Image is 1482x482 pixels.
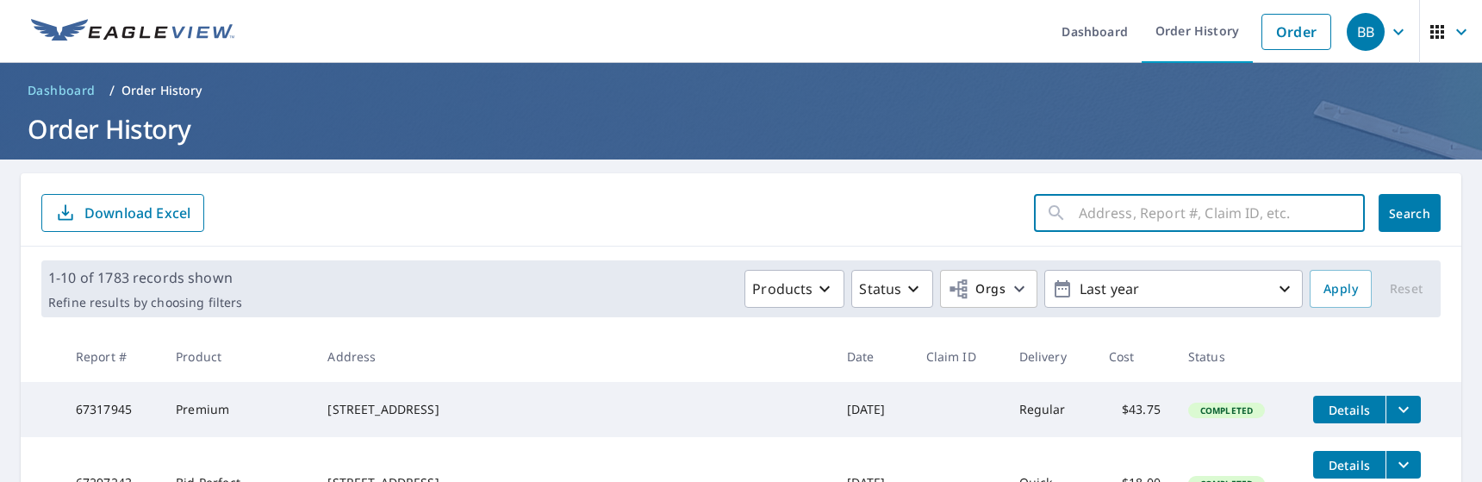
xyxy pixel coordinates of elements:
[1313,451,1385,479] button: detailsBtn-67297243
[1174,331,1299,382] th: Status
[84,203,190,222] p: Download Excel
[1044,270,1303,308] button: Last year
[1006,382,1095,437] td: Regular
[162,331,314,382] th: Product
[1347,13,1385,51] div: BB
[1079,189,1365,237] input: Address, Report #, Claim ID, etc.
[41,194,204,232] button: Download Excel
[1073,274,1274,304] p: Last year
[109,80,115,101] li: /
[48,295,242,310] p: Refine results by choosing filters
[21,77,103,104] a: Dashboard
[1310,270,1372,308] button: Apply
[28,82,96,99] span: Dashboard
[1379,194,1441,232] button: Search
[1095,382,1174,437] td: $43.75
[31,19,234,45] img: EV Logo
[1323,279,1358,300] span: Apply
[940,270,1037,308] button: Orgs
[327,401,819,418] div: [STREET_ADDRESS]
[1323,457,1375,473] span: Details
[744,270,844,308] button: Products
[62,382,162,437] td: 67317945
[851,270,933,308] button: Status
[859,279,901,299] p: Status
[21,111,1461,147] h1: Order History
[21,77,1461,104] nav: breadcrumb
[833,382,912,437] td: [DATE]
[1190,404,1263,416] span: Completed
[1006,331,1095,382] th: Delivery
[1385,451,1421,479] button: filesDropdownBtn-67297243
[314,331,832,382] th: Address
[912,331,1006,382] th: Claim ID
[62,331,162,382] th: Report #
[752,279,813,299] p: Products
[833,331,912,382] th: Date
[1385,396,1421,423] button: filesDropdownBtn-67317945
[1261,14,1331,50] a: Order
[48,267,242,288] p: 1-10 of 1783 records shown
[1313,396,1385,423] button: detailsBtn-67317945
[1323,402,1375,418] span: Details
[948,279,1006,300] span: Orgs
[121,82,202,99] p: Order History
[1095,331,1174,382] th: Cost
[1392,205,1427,222] span: Search
[162,382,314,437] td: Premium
